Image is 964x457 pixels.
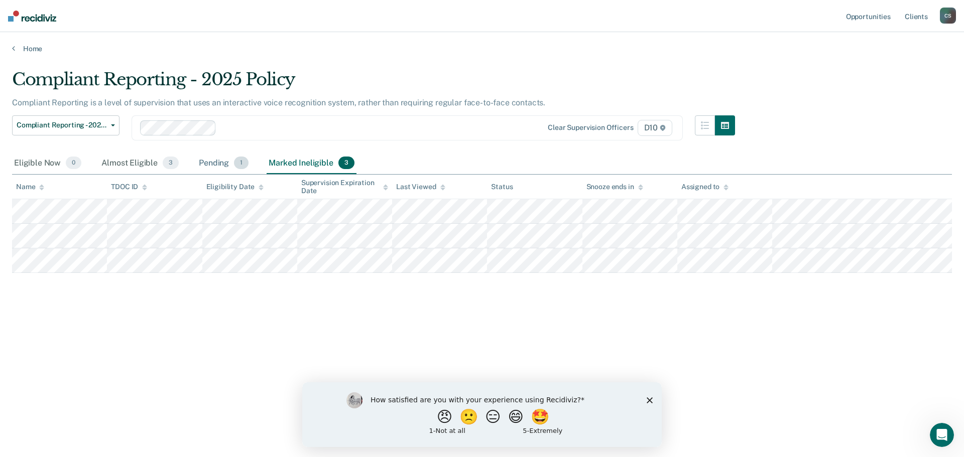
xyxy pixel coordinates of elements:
button: Compliant Reporting - 2025 Policy [12,115,119,135]
div: Clear supervision officers [548,123,633,132]
iframe: Intercom live chat [930,423,954,447]
div: Pending1 [197,153,251,175]
span: 0 [66,157,81,170]
iframe: Survey by Kim from Recidiviz [302,382,662,447]
div: Compliant Reporting - 2025 Policy [12,69,735,98]
span: Compliant Reporting - 2025 Policy [17,121,107,129]
div: C S [940,8,956,24]
span: 3 [163,157,179,170]
p: Compliant Reporting is a level of supervision that uses an interactive voice recognition system, ... [12,98,545,107]
div: Marked Ineligible3 [267,153,356,175]
div: Eligible Now0 [12,153,83,175]
div: Almost Eligible3 [99,153,181,175]
button: CS [940,8,956,24]
span: 1 [234,157,249,170]
img: Recidiviz [8,11,56,22]
div: Name [16,183,44,191]
div: Snooze ends in [586,183,643,191]
span: D10 [638,120,672,136]
div: Eligibility Date [206,183,264,191]
div: Last Viewed [396,183,445,191]
a: Home [12,44,952,53]
span: 3 [338,157,354,170]
div: Supervision Expiration Date [301,179,388,196]
div: Status [491,183,513,191]
div: TDOC ID [111,183,147,191]
div: Assigned to [681,183,729,191]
